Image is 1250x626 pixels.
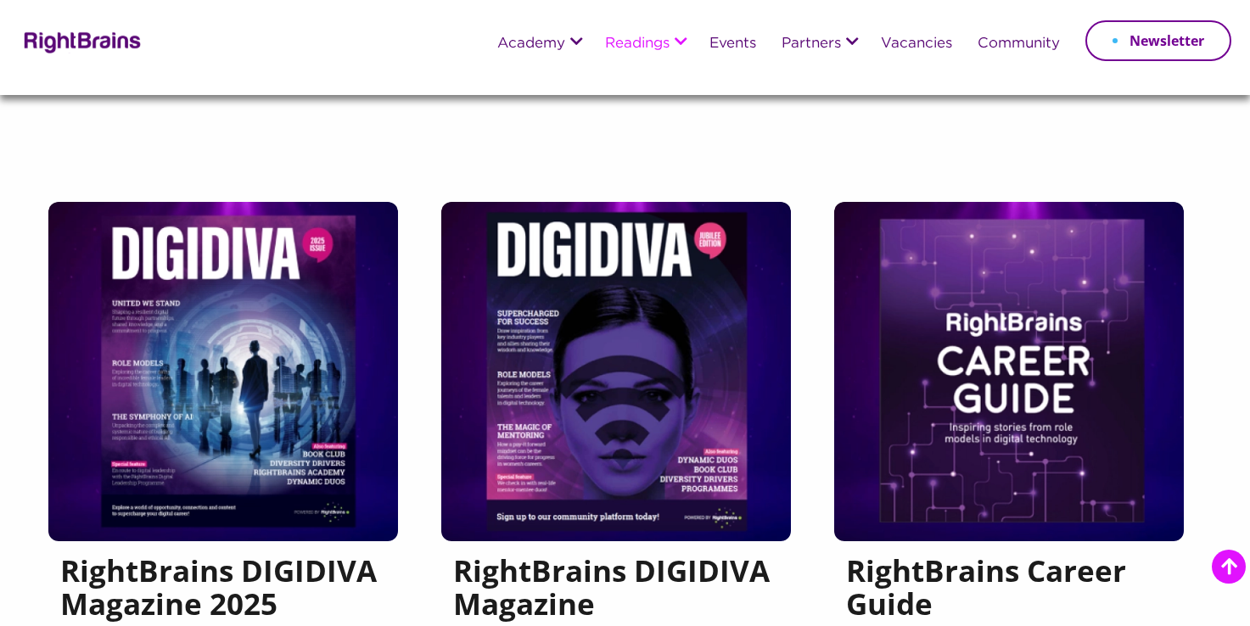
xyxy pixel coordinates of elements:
[605,36,670,52] a: Readings
[782,36,841,52] a: Partners
[497,36,565,52] a: Academy
[1085,20,1231,61] a: Newsletter
[709,36,756,52] a: Events
[19,29,142,53] img: Rightbrains
[978,36,1060,52] a: Community
[881,36,952,52] a: Vacancies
